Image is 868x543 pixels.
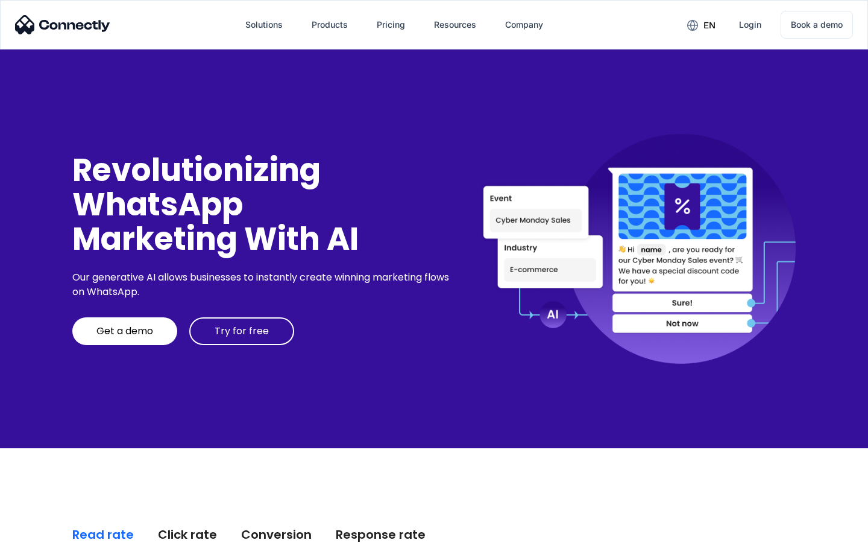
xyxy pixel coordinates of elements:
div: Pricing [377,16,405,33]
div: Revolutionizing WhatsApp Marketing With AI [72,153,453,256]
div: Solutions [245,16,283,33]
div: Company [495,10,553,39]
div: Products [312,16,348,33]
div: Try for free [215,325,269,337]
div: Solutions [236,10,292,39]
div: Products [302,10,357,39]
div: Our generative AI allows businesses to instantly create winning marketing flows on WhatsApp. [72,270,453,299]
a: Get a demo [72,317,177,345]
div: Response rate [336,526,426,543]
div: en [703,17,715,34]
a: Login [729,10,771,39]
div: Company [505,16,543,33]
div: Resources [424,10,486,39]
div: Resources [434,16,476,33]
ul: Language list [24,522,72,539]
a: Try for free [189,317,294,345]
div: Click rate [158,526,217,543]
div: Read rate [72,526,134,543]
div: Get a demo [96,325,153,337]
a: Book a demo [781,11,853,39]
img: Connectly Logo [15,15,110,34]
aside: Language selected: English [12,522,72,539]
a: Pricing [367,10,415,39]
div: en [678,16,725,34]
div: Conversion [241,526,312,543]
div: Login [739,16,761,33]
